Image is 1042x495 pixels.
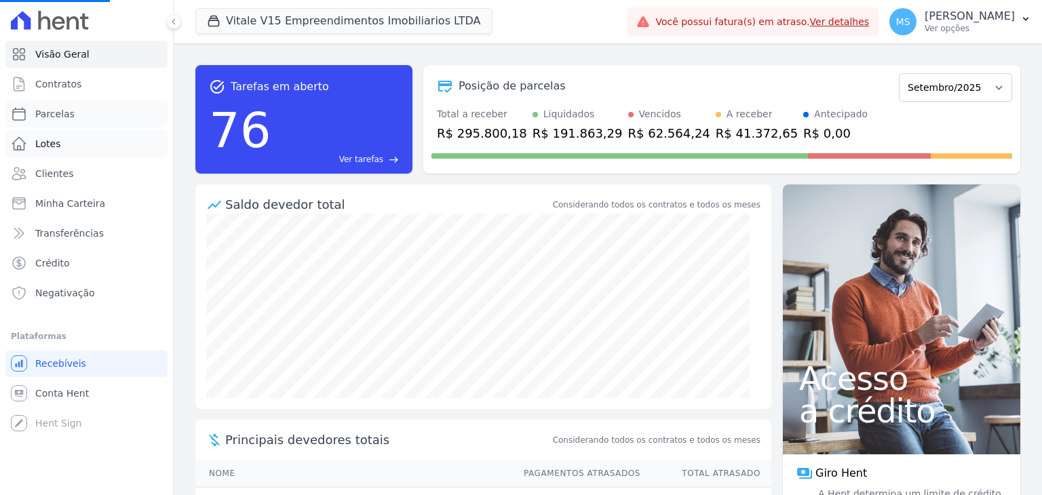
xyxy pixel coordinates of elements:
[225,431,550,449] span: Principais devedores totais
[35,226,104,240] span: Transferências
[5,250,168,277] a: Crédito
[35,197,105,210] span: Minha Carteira
[35,137,61,151] span: Lotes
[195,8,493,34] button: Vitale V15 Empreendimentos Imobiliarios LTDA
[5,380,168,407] a: Conta Hent
[35,77,81,91] span: Contratos
[879,3,1042,41] button: MS [PERSON_NAME] Ver opções
[277,153,399,165] a: Ver tarefas east
[925,23,1015,34] p: Ver opções
[225,195,550,214] div: Saldo devedor total
[553,434,760,446] span: Considerando todos os contratos e todos os meses
[35,167,73,180] span: Clientes
[11,328,162,344] div: Plataformas
[511,460,641,488] th: Pagamentos Atrasados
[437,124,527,142] div: R$ 295.800,18
[716,124,798,142] div: R$ 41.372,65
[195,460,511,488] th: Nome
[231,79,329,95] span: Tarefas em aberto
[533,124,623,142] div: R$ 191.863,29
[727,107,773,121] div: A receber
[35,286,95,300] span: Negativação
[641,460,771,488] th: Total Atrasado
[5,350,168,377] a: Recebíveis
[5,41,168,68] a: Visão Geral
[5,130,168,157] a: Lotes
[459,78,566,94] div: Posição de parcelas
[799,362,1004,395] span: Acesso
[815,465,867,481] span: Giro Hent
[35,47,90,61] span: Visão Geral
[655,15,869,29] span: Você possui fatura(s) em atraso.
[437,107,527,121] div: Total a receber
[35,107,75,121] span: Parcelas
[5,220,168,247] a: Transferências
[5,71,168,98] a: Contratos
[389,155,399,165] span: east
[543,107,595,121] div: Liquidados
[814,107,868,121] div: Antecipado
[639,107,681,121] div: Vencidos
[799,395,1004,427] span: a crédito
[5,160,168,187] a: Clientes
[803,124,868,142] div: R$ 0,00
[209,79,225,95] span: task_alt
[896,17,910,26] span: MS
[810,16,870,27] a: Ver detalhes
[553,199,760,211] div: Considerando todos os contratos e todos os meses
[628,124,710,142] div: R$ 62.564,24
[5,100,168,127] a: Parcelas
[35,256,70,270] span: Crédito
[5,190,168,217] a: Minha Carteira
[35,387,89,400] span: Conta Hent
[5,279,168,306] a: Negativação
[35,357,86,370] span: Recebíveis
[339,153,383,165] span: Ver tarefas
[209,95,271,165] div: 76
[925,9,1015,23] p: [PERSON_NAME]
